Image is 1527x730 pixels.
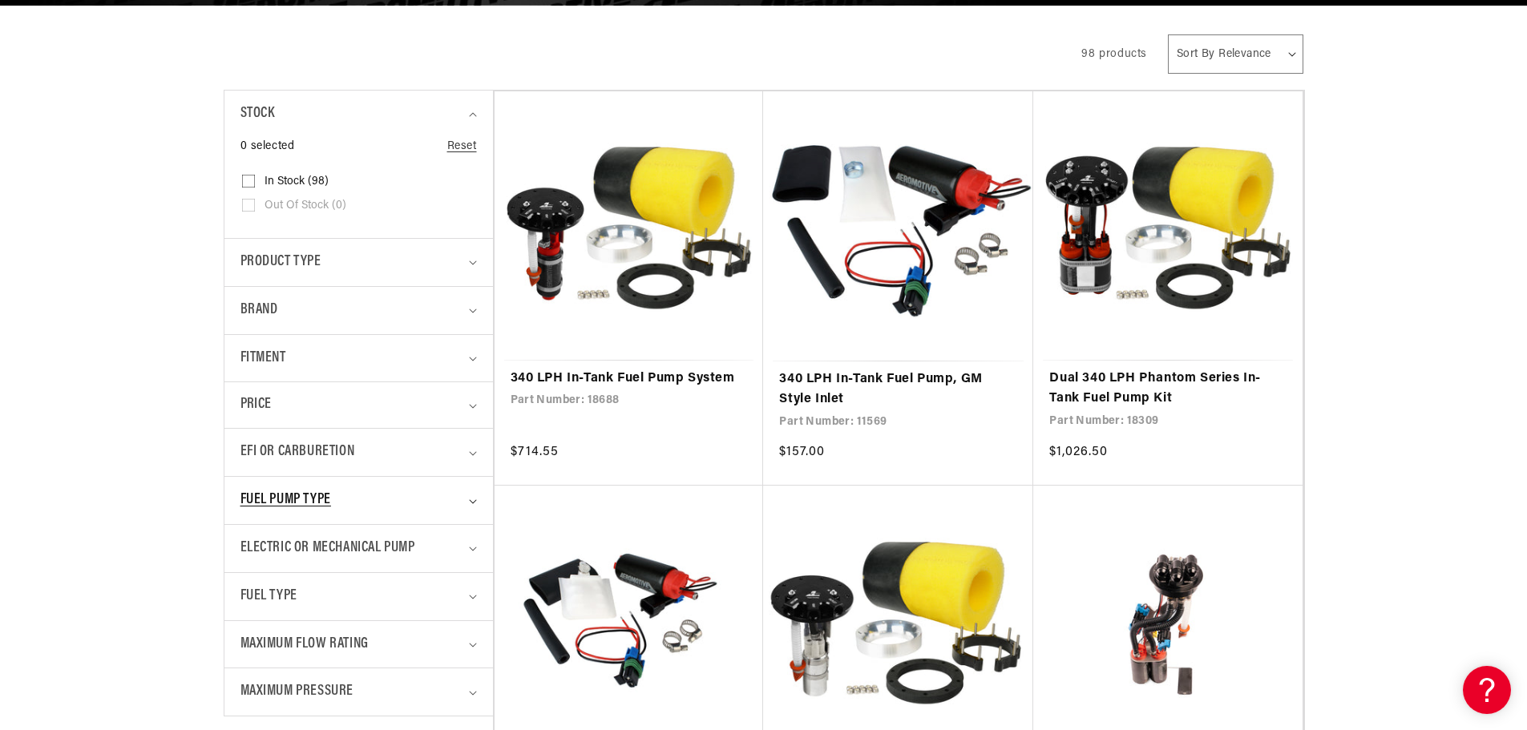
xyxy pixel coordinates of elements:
a: 340 LPH In-Tank Fuel Pump System [511,369,748,389]
summary: Product type (0 selected) [240,239,477,286]
span: Maximum Flow Rating [240,633,369,656]
span: Maximum Pressure [240,680,354,704]
a: Reset [447,138,477,155]
span: Product type [240,251,321,274]
summary: Maximum Flow Rating (0 selected) [240,621,477,668]
span: Brand [240,299,278,322]
summary: Brand (0 selected) [240,287,477,334]
span: Price [240,394,272,416]
span: Out of stock (0) [265,199,346,213]
a: Dual 340 LPH Phantom Series In-Tank Fuel Pump Kit [1049,369,1287,409]
summary: Fuel Type (0 selected) [240,573,477,620]
summary: Fuel Pump Type (0 selected) [240,477,477,524]
span: Electric or Mechanical Pump [240,537,415,560]
span: 0 selected [240,138,295,155]
span: Fuel Pump Type [240,489,331,512]
span: In stock (98) [265,175,329,189]
summary: EFI or Carburetion (0 selected) [240,429,477,476]
summary: Price [240,382,477,428]
span: Fuel Type [240,585,297,608]
summary: Stock (0 selected) [240,91,477,138]
span: EFI or Carburetion [240,441,355,464]
summary: Electric or Mechanical Pump (0 selected) [240,525,477,572]
span: Stock [240,103,275,126]
summary: Fitment (0 selected) [240,335,477,382]
a: 340 LPH In-Tank Fuel Pump, GM Style Inlet [779,369,1017,410]
span: Fitment [240,347,286,370]
summary: Maximum Pressure (0 selected) [240,668,477,716]
span: 98 products [1081,48,1147,60]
